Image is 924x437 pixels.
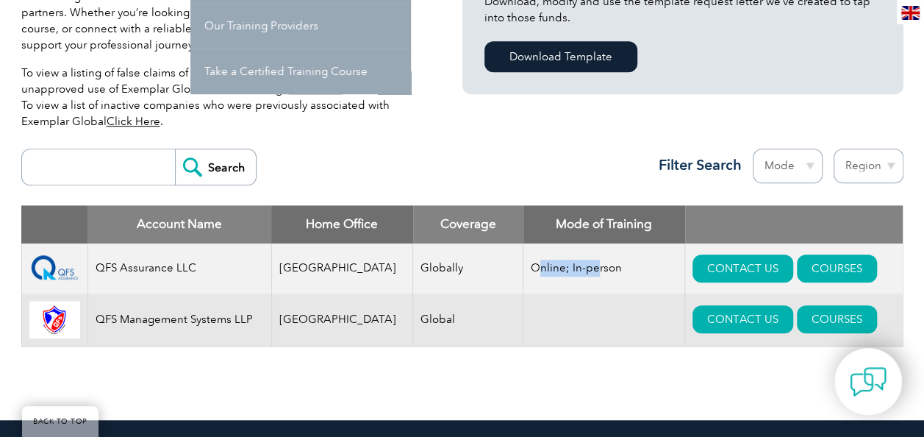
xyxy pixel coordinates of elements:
[107,115,160,128] a: Click Here
[271,294,413,347] td: [GEOGRAPHIC_DATA]
[484,41,637,72] a: Download Template
[797,255,877,283] a: COURSES
[175,149,256,185] input: Search
[413,244,523,294] td: Globally
[22,406,99,437] a: BACK TO TOP
[190,3,411,49] a: Our Training Providers
[271,205,413,244] th: Home Office: activate to sort column ascending
[29,301,80,339] img: 0b361341-efa0-ea11-a812-000d3ae11abd-logo.jpg
[87,205,271,244] th: Account Name: activate to sort column descending
[29,255,80,282] img: 6975e5b9-6c12-ed11-b83d-00224814fd52-logo.png
[901,6,920,20] img: en
[692,255,793,283] a: CONTACT US
[685,205,903,244] th: : activate to sort column ascending
[850,363,887,400] img: contact-chat.png
[797,305,877,333] a: COURSES
[692,305,793,333] a: CONTACT US
[87,294,271,347] td: QFS Management Systems LLP
[413,205,523,244] th: Coverage: activate to sort column ascending
[413,294,523,347] td: Global
[523,244,685,294] td: Online; In-person
[21,65,418,129] p: To view a listing of false claims of Exemplar Global training certification or unapproved use of ...
[650,156,742,174] h3: Filter Search
[190,49,411,94] a: Take a Certified Training Course
[271,244,413,294] td: [GEOGRAPHIC_DATA]
[523,205,685,244] th: Mode of Training: activate to sort column ascending
[87,244,271,294] td: QFS Assurance LLC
